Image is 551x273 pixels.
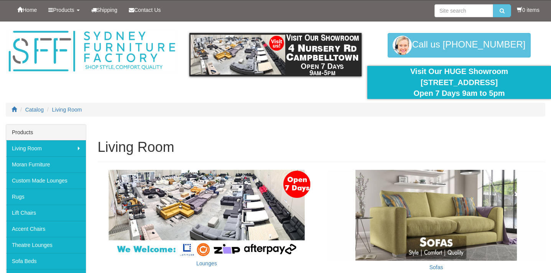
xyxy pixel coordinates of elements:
[6,189,86,205] a: Rugs
[98,140,546,155] h1: Living Room
[373,66,545,99] div: Visit Our HUGE Showroom [STREET_ADDRESS] Open 7 Days 9am to 5pm
[429,264,443,270] a: Sofas
[6,237,86,253] a: Theatre Lounges
[189,33,362,76] img: showroom.gif
[6,29,178,74] img: Sydney Furniture Factory
[6,253,86,269] a: Sofa Beds
[97,7,118,13] span: Shipping
[53,7,74,13] span: Products
[12,0,43,20] a: Home
[6,140,86,156] a: Living Room
[6,173,86,189] a: Custom Made Lounges
[327,170,545,261] img: Sofas
[25,107,44,113] a: Catalog
[434,4,493,17] input: Site search
[86,0,123,20] a: Shipping
[98,170,316,257] img: Lounges
[123,0,166,20] a: Contact Us
[6,125,86,140] div: Products
[23,7,37,13] span: Home
[6,221,86,237] a: Accent Chairs
[196,260,217,266] a: Lounges
[43,0,85,20] a: Products
[517,6,539,14] li: 0 items
[52,107,82,113] a: Living Room
[6,156,86,173] a: Moran Furniture
[134,7,161,13] span: Contact Us
[6,205,86,221] a: Lift Chairs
